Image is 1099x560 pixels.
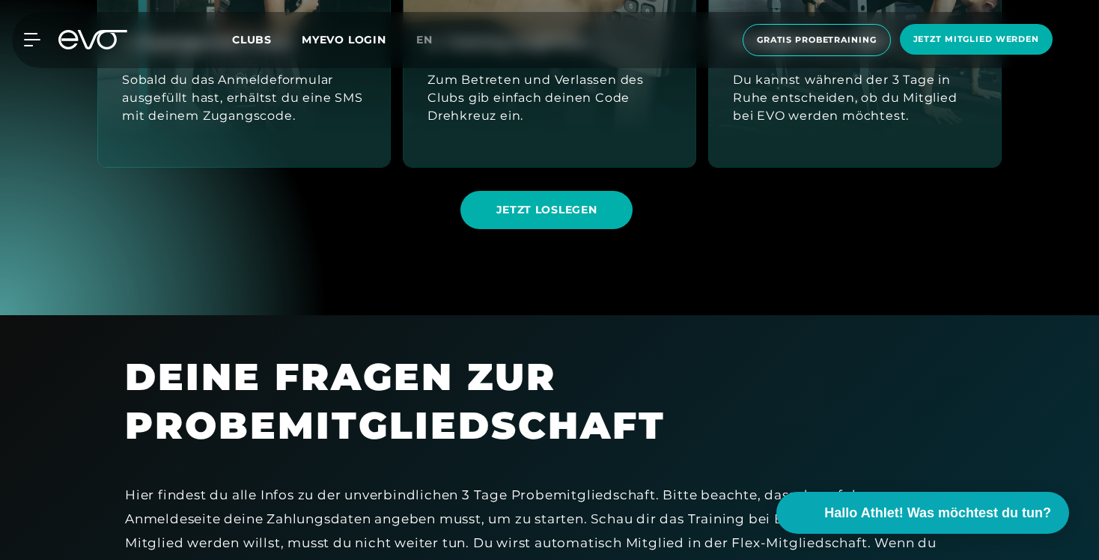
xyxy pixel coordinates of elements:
[232,32,302,46] a: Clubs
[427,71,672,125] div: Zum Betreten und Verlassen des Clubs gib einfach deinen Code Drehkreuz ein.
[733,71,977,125] div: Du kannst während der 3 Tage in Ruhe entscheiden, ob du Mitglied bei EVO werden möchtest.
[824,503,1051,523] span: Hallo Athlet! Was möchtest du tun?
[895,24,1057,56] a: Jetzt Mitglied werden
[738,24,895,56] a: Gratis Probetraining
[122,71,366,125] div: Sobald du das Anmeldeformular ausgefüllt hast, erhältst du eine SMS mit deinem Zugangscode.
[913,33,1039,46] span: Jetzt Mitglied werden
[776,492,1069,534] button: Hallo Athlet! Was möchtest du tun?
[416,33,433,46] span: en
[125,353,955,450] h1: DEINE FRAGEN ZUR PROBEMITGLIEDSCHAFT
[416,31,451,49] a: en
[302,33,386,46] a: MYEVO LOGIN
[757,34,877,46] span: Gratis Probetraining
[232,33,272,46] span: Clubs
[496,202,597,218] span: JETZT LOSLEGEN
